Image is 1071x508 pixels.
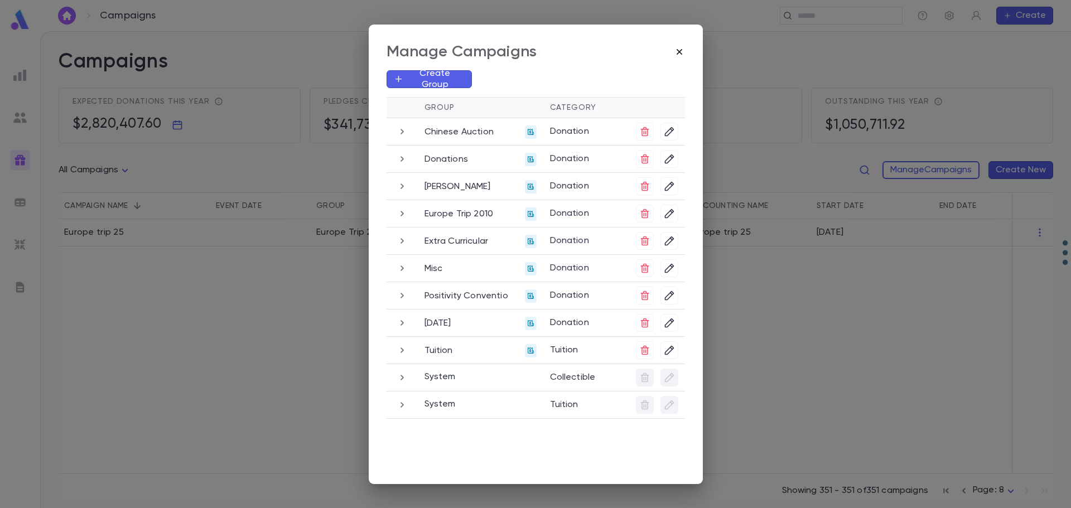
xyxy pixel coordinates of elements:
[424,345,453,356] p: Tuition
[424,263,443,274] p: Misc
[387,70,472,88] button: Create Group
[550,341,623,356] p: Tuition
[550,287,623,301] p: Donation
[424,104,455,112] span: Group
[403,68,464,90] p: Create Group
[550,150,623,165] p: Donation
[550,123,623,137] p: Donation
[550,177,623,192] p: Donation
[424,318,451,329] p: [DATE]
[550,369,623,383] p: Collectible
[424,236,489,247] p: Extra Curricular
[424,371,456,383] p: System
[424,399,456,410] p: System
[424,154,468,165] p: Donations
[550,314,623,328] p: Donation
[424,127,494,138] p: Chinese Auction
[550,232,623,246] p: Donation
[550,205,623,219] p: Donation
[550,259,623,274] p: Donation
[424,291,508,302] p: Positivity Conventio
[424,181,491,192] p: [PERSON_NAME]
[424,209,494,220] p: Europe Trip 2010
[550,396,623,410] p: Tuition
[387,42,537,61] div: Manage Campaigns
[550,104,597,112] span: Category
